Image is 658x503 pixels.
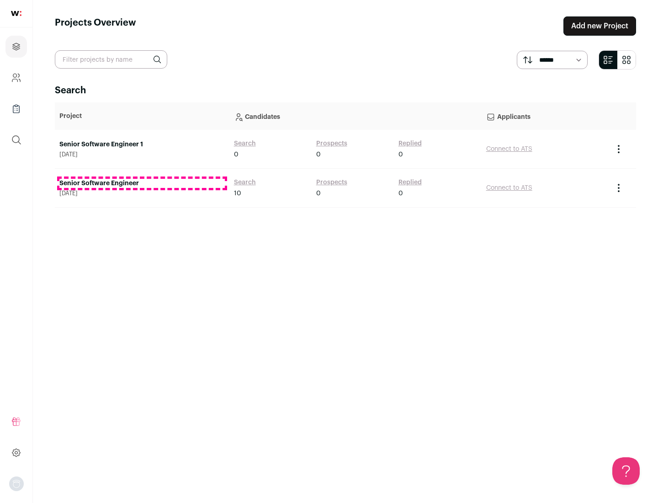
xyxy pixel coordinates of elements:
[11,11,21,16] img: wellfound-shorthand-0d5821cbd27db2630d0214b213865d53afaa358527fdda9d0ea32b1df1b89c2c.svg
[398,189,403,198] span: 0
[234,178,256,187] a: Search
[316,139,347,148] a: Prospects
[5,67,27,89] a: Company and ATS Settings
[613,182,624,193] button: Project Actions
[59,112,225,121] p: Project
[5,98,27,120] a: Company Lists
[316,150,321,159] span: 0
[59,140,225,149] a: Senior Software Engineer 1
[55,50,167,69] input: Filter projects by name
[234,139,256,148] a: Search
[398,139,422,148] a: Replied
[398,178,422,187] a: Replied
[486,185,532,191] a: Connect to ATS
[398,150,403,159] span: 0
[612,457,640,485] iframe: Help Scout Beacon - Open
[316,178,347,187] a: Prospects
[59,151,225,158] span: [DATE]
[9,476,24,491] img: nopic.png
[59,179,225,188] a: Senior Software Engineer
[9,476,24,491] button: Open dropdown
[55,84,636,97] h2: Search
[55,16,136,36] h1: Projects Overview
[234,150,239,159] span: 0
[59,190,225,197] span: [DATE]
[234,107,477,125] p: Candidates
[5,36,27,58] a: Projects
[234,189,241,198] span: 10
[486,146,532,152] a: Connect to ATS
[486,107,604,125] p: Applicants
[613,144,624,155] button: Project Actions
[563,16,636,36] a: Add new Project
[316,189,321,198] span: 0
